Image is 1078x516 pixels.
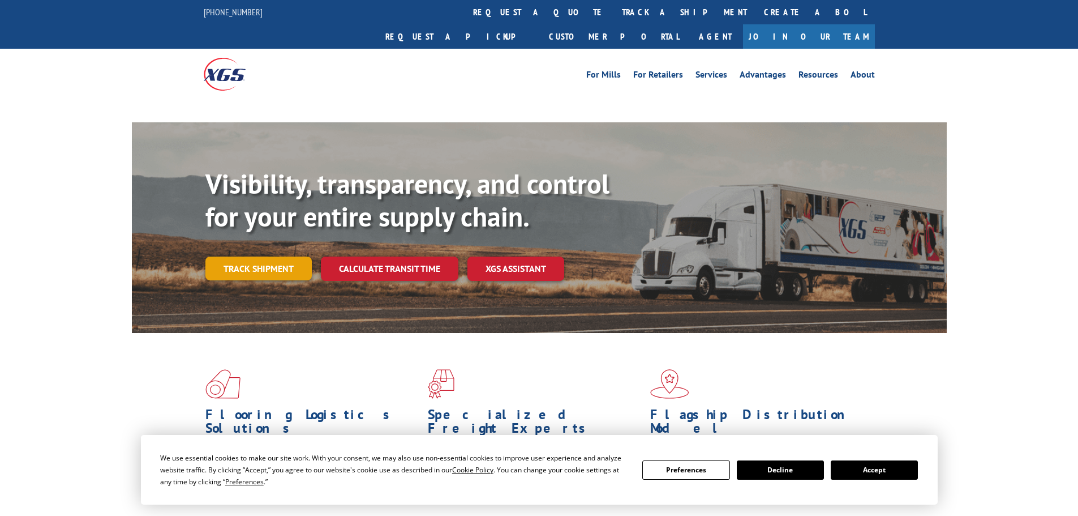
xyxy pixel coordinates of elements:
[205,408,419,441] h1: Flooring Logistics Solutions
[633,70,683,83] a: For Retailers
[467,257,564,281] a: XGS ASSISTANT
[688,24,743,49] a: Agent
[740,70,786,83] a: Advantages
[540,24,688,49] a: Customer Portal
[737,460,824,480] button: Decline
[586,70,621,83] a: For Mills
[831,460,918,480] button: Accept
[377,24,540,49] a: Request a pickup
[225,477,264,487] span: Preferences
[650,408,864,441] h1: Flagship Distribution Model
[851,70,875,83] a: About
[428,369,454,399] img: xgs-icon-focused-on-flooring-red
[321,257,458,281] a: Calculate transit time
[428,408,642,441] h1: Specialized Freight Experts
[205,257,312,280] a: Track shipment
[204,6,263,18] a: [PHONE_NUMBER]
[205,369,240,399] img: xgs-icon-total-supply-chain-intelligence-red
[695,70,727,83] a: Services
[743,24,875,49] a: Join Our Team
[160,452,629,488] div: We use essential cookies to make our site work. With your consent, we may also use non-essential ...
[798,70,838,83] a: Resources
[642,460,729,480] button: Preferences
[650,369,689,399] img: xgs-icon-flagship-distribution-model-red
[452,465,493,475] span: Cookie Policy
[205,166,609,234] b: Visibility, transparency, and control for your entire supply chain.
[141,435,938,505] div: Cookie Consent Prompt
